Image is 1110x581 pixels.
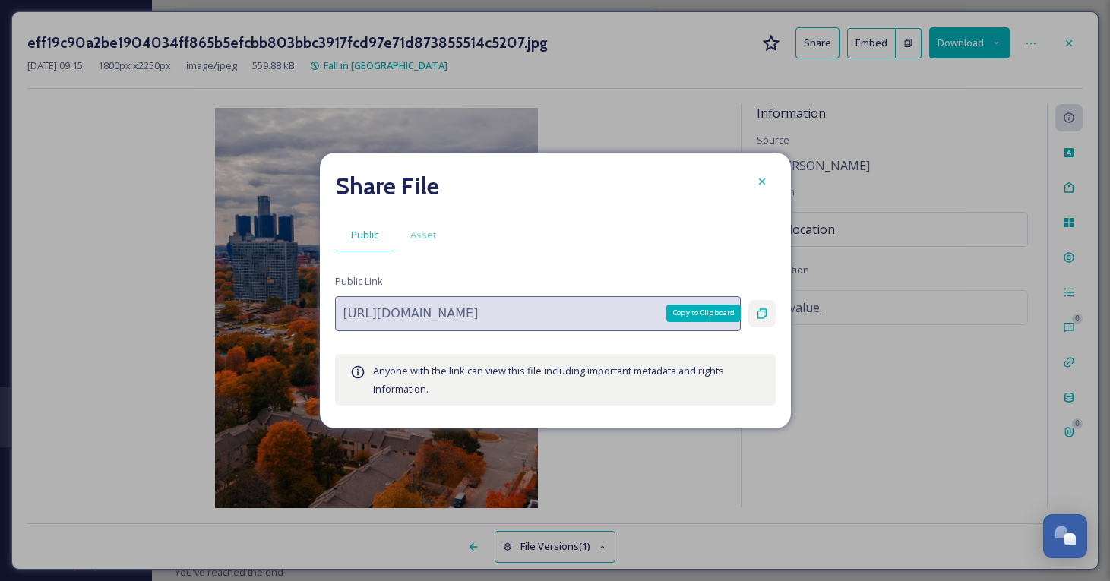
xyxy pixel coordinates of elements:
span: Asset [410,228,436,242]
div: Copy to Clipboard [666,305,741,321]
h2: Share File [335,168,439,204]
span: Public [351,228,378,242]
span: Anyone with the link can view this file including important metadata and rights information. [373,364,724,396]
button: Open Chat [1043,514,1087,558]
span: Public Link [335,274,383,289]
